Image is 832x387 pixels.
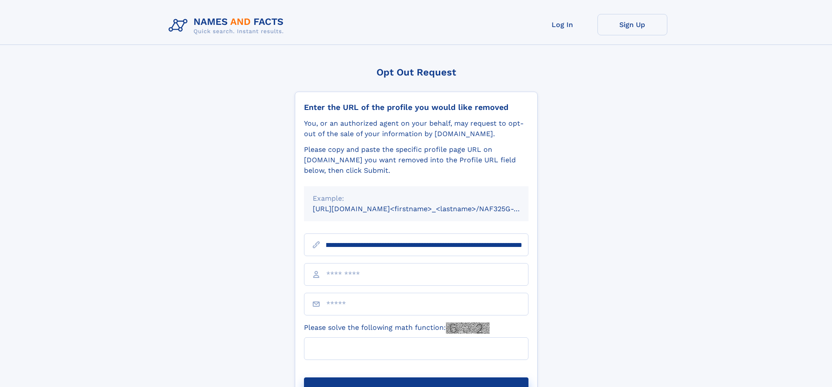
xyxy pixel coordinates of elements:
[165,14,291,38] img: Logo Names and Facts
[295,67,538,78] div: Opt Out Request
[313,205,545,213] small: [URL][DOMAIN_NAME]<firstname>_<lastname>/NAF325G-xxxxxxxx
[597,14,667,35] a: Sign Up
[528,14,597,35] a: Log In
[304,144,528,176] div: Please copy and paste the specific profile page URL on [DOMAIN_NAME] you want removed into the Pr...
[304,103,528,112] div: Enter the URL of the profile you would like removed
[304,118,528,139] div: You, or an authorized agent on your behalf, may request to opt-out of the sale of your informatio...
[304,322,490,334] label: Please solve the following math function:
[313,193,520,204] div: Example:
